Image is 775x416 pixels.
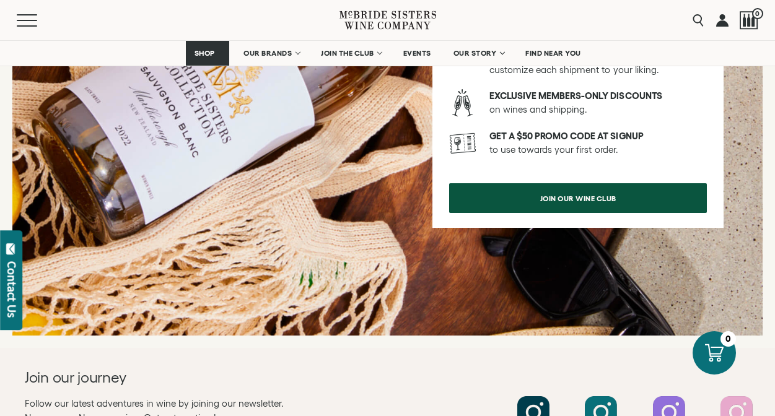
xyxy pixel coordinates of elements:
[453,49,497,58] span: OUR STORY
[403,49,431,58] span: EVENTS
[489,90,662,101] strong: Exclusive members-only discounts
[720,331,736,347] div: 0
[517,41,589,66] a: FIND NEAR YOU
[489,89,707,116] p: on wines and shipping.
[321,49,374,58] span: JOIN THE CLUB
[235,41,307,66] a: OUR BRANDS
[313,41,389,66] a: JOIN THE CLUB
[6,261,18,318] div: Contact Us
[194,49,215,58] span: SHOP
[525,49,581,58] span: FIND NEAR YOU
[752,8,763,19] span: 0
[25,368,351,388] h2: Join our journey
[186,41,229,66] a: SHOP
[489,131,644,141] strong: Get a $50 promo code at signup
[445,41,512,66] a: OUR STORY
[395,41,439,66] a: EVENTS
[519,186,638,210] span: join our wine club
[489,129,707,157] p: to use towards your first order.
[243,49,292,58] span: OUR BRANDS
[17,14,61,27] button: Mobile Menu Trigger
[449,183,707,213] a: join our wine club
